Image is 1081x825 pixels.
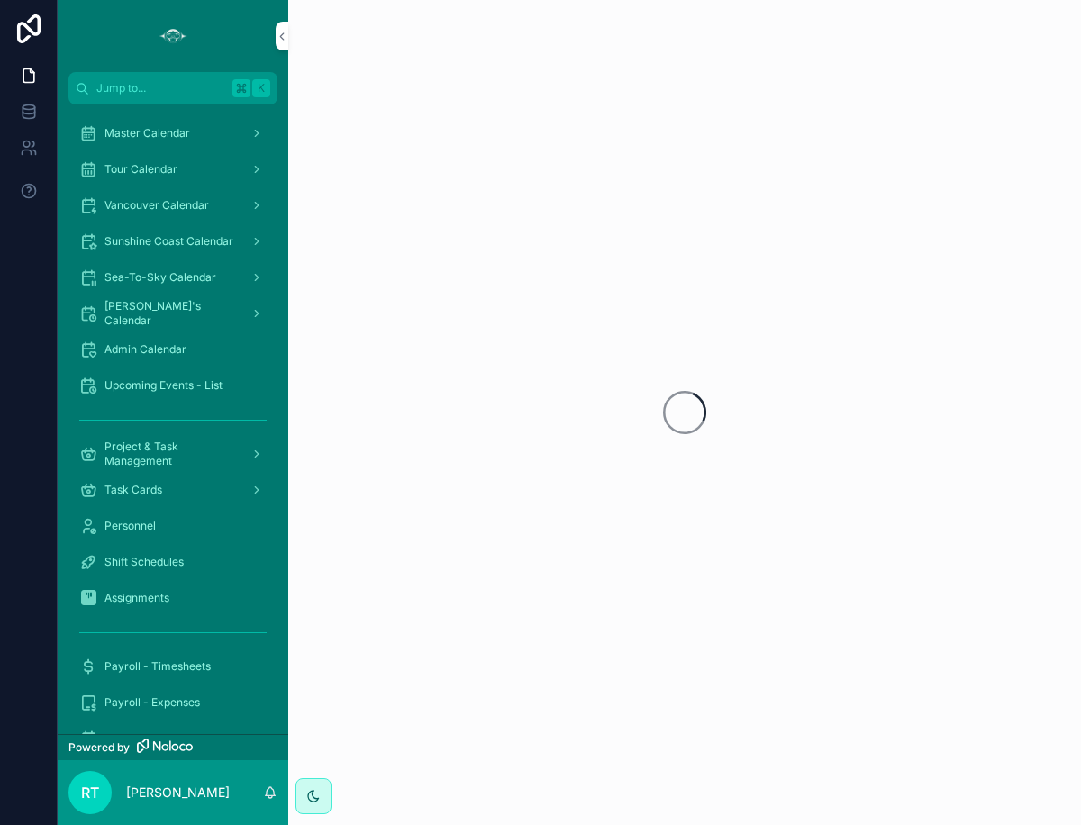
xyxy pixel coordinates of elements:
[81,782,99,803] span: RT
[68,740,130,755] span: Powered by
[68,722,277,755] a: Payroll - Pay Periods
[104,731,213,746] span: Payroll - Pay Periods
[254,81,268,95] span: K
[58,734,288,760] a: Powered by
[104,126,190,141] span: Master Calendar
[104,342,186,357] span: Admin Calendar
[104,234,233,249] span: Sunshine Coast Calendar
[68,686,277,719] a: Payroll - Expenses
[68,72,277,104] button: Jump to...K
[68,153,277,186] a: Tour Calendar
[68,297,277,330] a: [PERSON_NAME]'s Calendar
[68,333,277,366] a: Admin Calendar
[68,546,277,578] a: Shift Schedules
[104,440,236,468] span: Project & Task Management
[68,117,277,150] a: Master Calendar
[68,369,277,402] a: Upcoming Events - List
[68,510,277,542] a: Personnel
[68,189,277,222] a: Vancouver Calendar
[96,81,225,95] span: Jump to...
[104,483,162,497] span: Task Cards
[104,270,216,285] span: Sea-To-Sky Calendar
[104,299,236,328] span: [PERSON_NAME]'s Calendar
[126,784,230,802] p: [PERSON_NAME]
[68,225,277,258] a: Sunshine Coast Calendar
[68,474,277,506] a: Task Cards
[68,650,277,683] a: Payroll - Timesheets
[104,198,209,213] span: Vancouver Calendar
[68,261,277,294] a: Sea-To-Sky Calendar
[58,104,288,734] div: scrollable content
[68,438,277,470] a: Project & Task Management
[104,519,156,533] span: Personnel
[104,659,211,674] span: Payroll - Timesheets
[104,591,169,605] span: Assignments
[104,378,223,393] span: Upcoming Events - List
[104,162,177,177] span: Tour Calendar
[104,555,184,569] span: Shift Schedules
[159,22,187,50] img: App logo
[68,582,277,614] a: Assignments
[104,695,200,710] span: Payroll - Expenses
